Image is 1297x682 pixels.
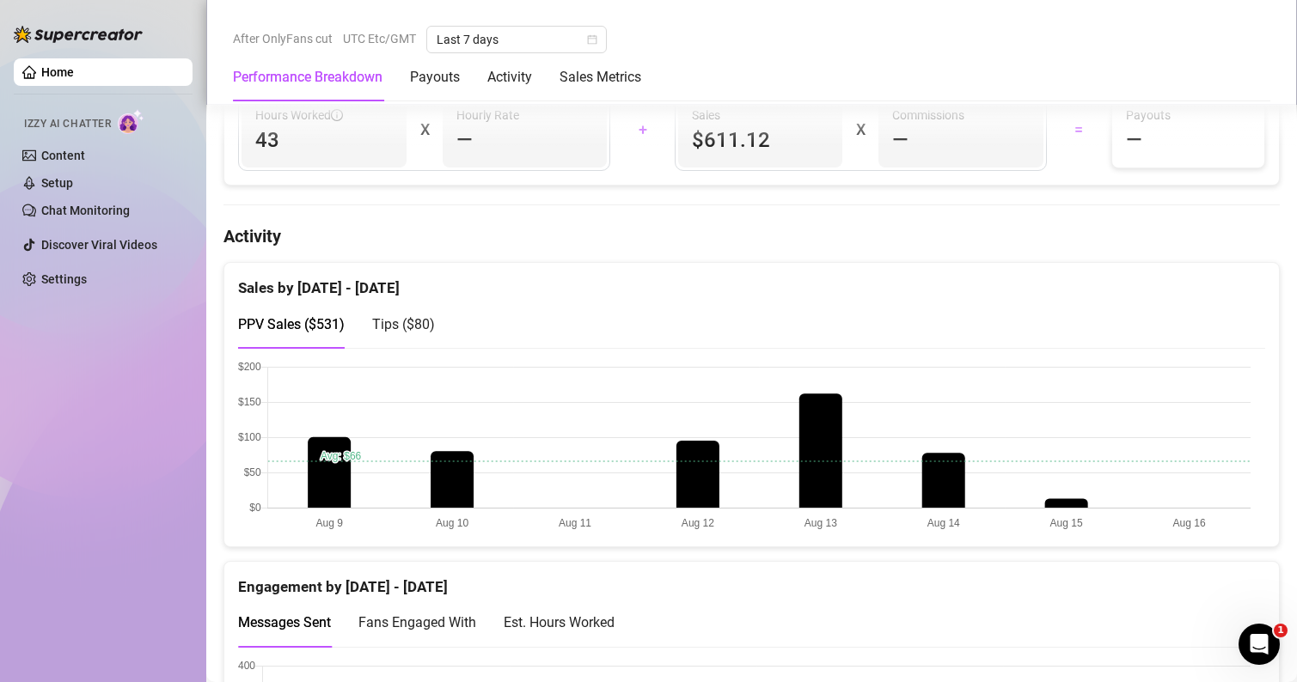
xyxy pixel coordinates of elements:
a: Discover Viral Videos [41,238,157,252]
span: Tips ( $80 ) [372,316,435,332]
a: Setup [41,176,73,190]
span: Last 7 days [437,27,596,52]
span: 43 [255,126,393,154]
span: Fans Engaged With [358,614,476,630]
div: Engagement by [DATE] - [DATE] [238,562,1265,599]
h4: Activity [223,224,1280,248]
div: Sales by [DATE] - [DATE] [238,263,1265,300]
span: Izzy AI Chatter [24,116,111,132]
span: calendar [587,34,597,45]
span: — [1126,126,1142,154]
span: 1 [1274,624,1288,637]
div: = [1057,116,1101,143]
span: Hours Worked [255,106,343,125]
a: Home [41,65,74,79]
span: — [892,126,909,154]
span: Messages Sent [238,614,331,630]
img: AI Chatter [118,109,144,134]
article: Hourly Rate [456,106,519,125]
div: Performance Breakdown [233,67,382,88]
div: Activity [487,67,532,88]
span: $611.12 [692,126,829,154]
article: Commissions [892,106,964,125]
div: Payouts [410,67,460,88]
span: PPV Sales ( $531 ) [238,316,345,332]
div: X [856,116,865,143]
span: — [456,126,473,154]
div: Est. Hours Worked [504,612,615,633]
span: Sales [692,106,829,125]
iframe: Intercom live chat [1239,624,1280,665]
a: Settings [41,272,87,286]
img: logo-BBDzfeDw.svg [14,26,143,43]
div: X [420,116,429,143]
a: Chat Monitoring [41,204,130,217]
span: Payouts [1126,106,1251,125]
span: After OnlyFans cut [233,26,333,52]
span: UTC Etc/GMT [343,26,416,52]
a: Content [41,149,85,162]
div: + [621,116,664,143]
div: Sales Metrics [560,67,641,88]
span: info-circle [331,109,343,121]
